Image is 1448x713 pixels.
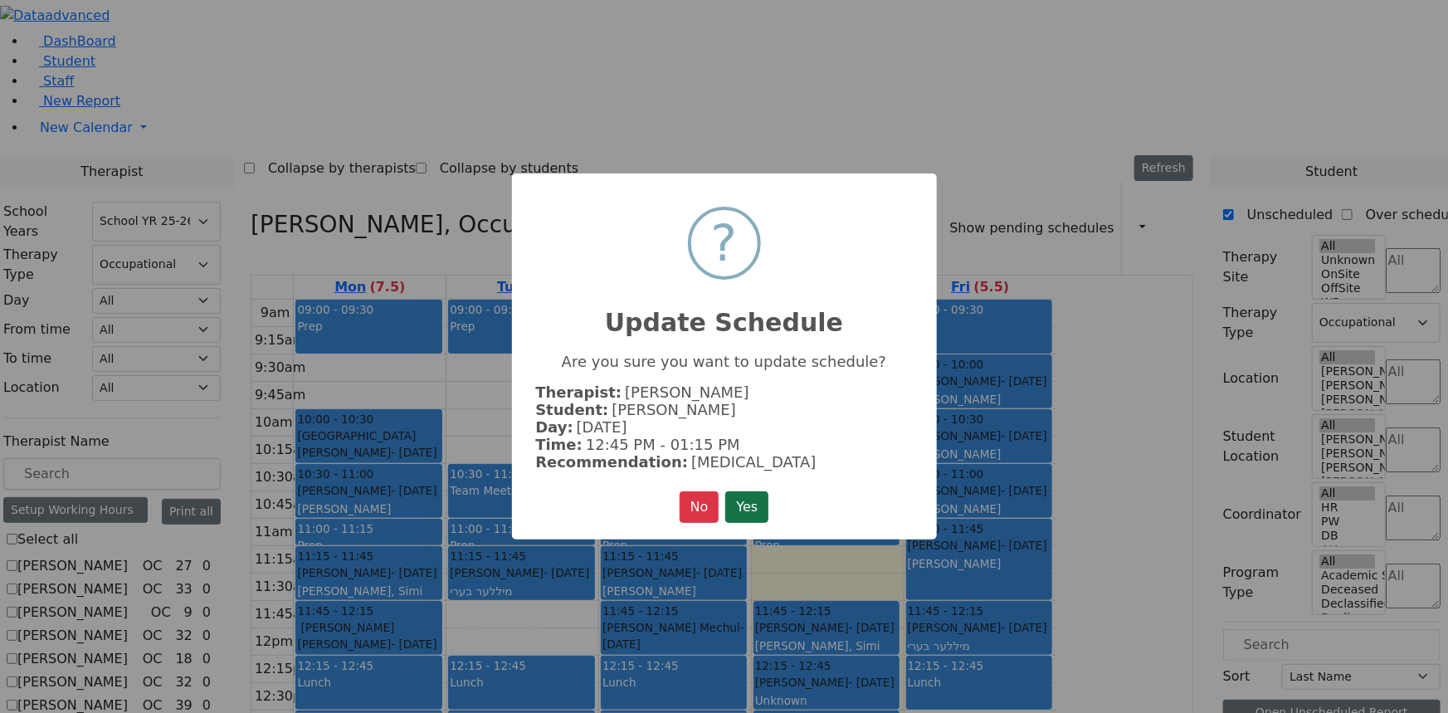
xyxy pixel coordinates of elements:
[612,401,736,418] span: [PERSON_NAME]
[535,453,688,471] strong: Recommendation:
[577,418,627,436] span: [DATE]
[535,401,608,418] strong: Student:
[711,210,738,276] div: ?
[691,453,816,471] span: [MEDICAL_DATA]
[535,353,912,370] p: Are you sure you want to update schedule?
[586,436,740,453] span: 12:45 PM - 01:15 PM
[625,383,749,401] span: [PERSON_NAME]
[512,288,937,338] h2: Update Schedule
[535,418,573,436] strong: Day:
[535,383,622,401] strong: Therapist:
[680,491,719,523] button: No
[725,491,768,523] button: Yes
[535,436,583,453] strong: Time:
